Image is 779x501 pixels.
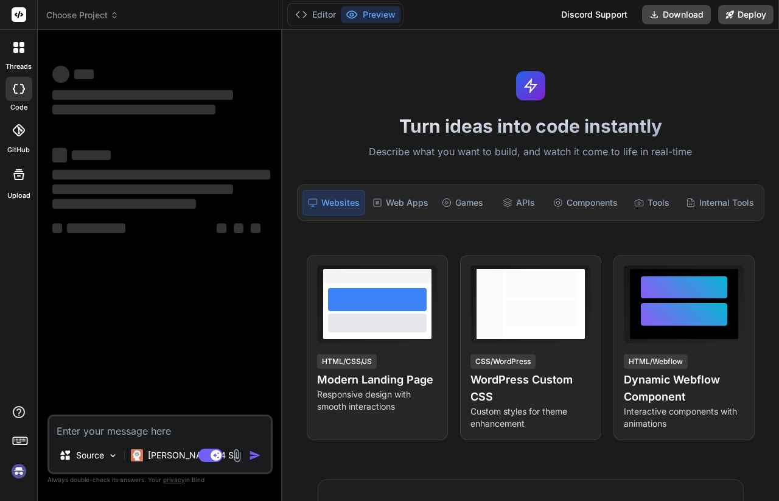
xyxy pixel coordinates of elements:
[52,148,67,163] span: ‌
[52,199,196,209] span: ‌
[718,5,774,24] button: Deploy
[290,115,772,137] h1: Turn ideas into code instantly
[470,354,536,369] div: CSS/WordPress
[368,190,433,215] div: Web Apps
[217,223,226,233] span: ‌
[230,449,244,463] img: attachment
[548,190,623,215] div: Components
[302,190,365,215] div: Websites
[52,184,233,194] span: ‌
[67,223,125,233] span: ‌
[625,190,679,215] div: Tools
[72,150,111,160] span: ‌
[52,105,215,114] span: ‌
[317,388,438,413] p: Responsive design with smooth interactions
[290,6,341,23] button: Editor
[554,5,635,24] div: Discord Support
[624,354,688,369] div: HTML/Webflow
[52,66,69,83] span: ‌
[624,405,744,430] p: Interactive components with animations
[436,190,489,215] div: Games
[52,170,270,180] span: ‌
[9,461,29,482] img: signin
[47,474,273,486] p: Always double-check its answers. Your in Bind
[52,90,233,100] span: ‌
[470,405,591,430] p: Custom styles for theme enhancement
[10,102,27,113] label: code
[76,449,104,461] p: Source
[681,190,759,215] div: Internal Tools
[234,223,243,233] span: ‌
[131,449,143,461] img: Claude 4 Sonnet
[163,476,185,483] span: privacy
[317,371,438,388] h4: Modern Landing Page
[46,9,119,21] span: Choose Project
[108,450,118,461] img: Pick Models
[341,6,400,23] button: Preview
[470,371,591,405] h4: WordPress Custom CSS
[74,69,94,79] span: ‌
[492,190,545,215] div: APIs
[317,354,377,369] div: HTML/CSS/JS
[642,5,711,24] button: Download
[148,449,239,461] p: [PERSON_NAME] 4 S..
[5,61,32,72] label: threads
[7,145,30,155] label: GitHub
[7,191,30,201] label: Upload
[290,144,772,160] p: Describe what you want to build, and watch it come to life in real-time
[251,223,260,233] span: ‌
[624,371,744,405] h4: Dynamic Webflow Component
[52,223,62,233] span: ‌
[249,449,261,461] img: icon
